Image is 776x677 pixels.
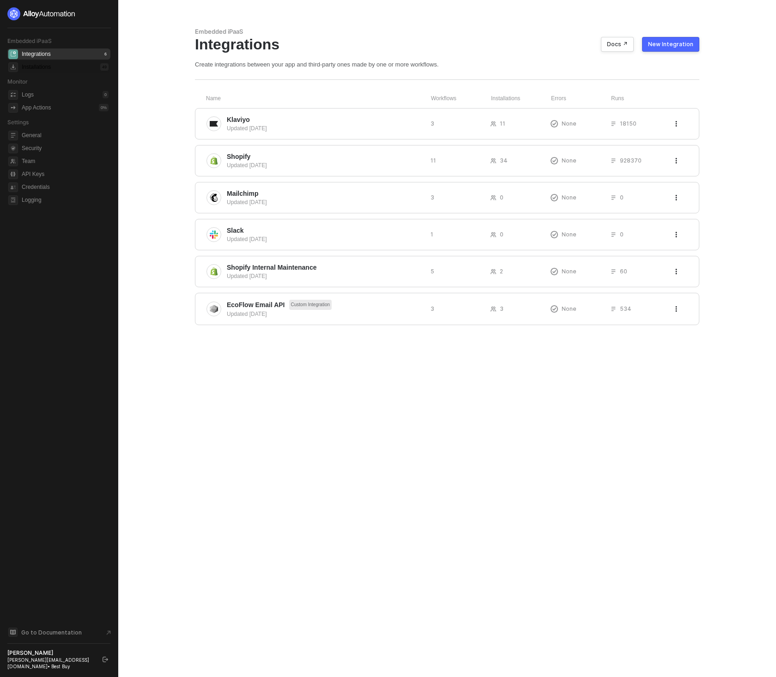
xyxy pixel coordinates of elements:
span: 34 [500,157,508,164]
span: Custom Integration [289,300,332,310]
img: integration-icon [210,193,218,202]
span: icon-users [491,306,496,312]
div: [PERSON_NAME][EMAIL_ADDRESS][DOMAIN_NAME] • Best Buy [7,657,94,670]
div: Updated [DATE] [227,235,423,243]
div: [PERSON_NAME] [7,649,94,657]
span: General [22,130,109,141]
span: Credentials [22,181,109,193]
div: Installations [491,95,551,103]
span: 534 [620,305,631,313]
div: Integrations [22,50,51,58]
span: icon-exclamation [551,120,558,127]
span: 3 [430,120,434,127]
img: integration-icon [210,267,218,276]
span: icon-app-actions [8,103,18,113]
div: Updated [DATE] [227,161,423,169]
span: logout [103,657,108,662]
div: Updated [DATE] [227,198,423,206]
span: installations [8,62,18,72]
div: Updated [DATE] [227,272,423,280]
span: icon-threedots [673,121,679,127]
span: 11 [500,120,505,127]
span: icon-exclamation [551,305,558,313]
div: Create integrations between your app and third-party ones made by one or more workflows. [195,60,699,68]
img: logo [7,7,76,20]
span: 928370 [620,157,642,164]
span: 3 [430,193,434,201]
span: 3 [430,305,434,313]
span: icon-list [611,306,616,312]
span: security [8,144,18,153]
span: 0 [500,193,503,201]
span: credentials [8,182,18,192]
span: 11 [430,157,436,164]
div: Embedded iPaaS [195,28,699,36]
a: Knowledge Base [7,627,111,638]
div: Logs [22,91,34,99]
span: Mailchimp [227,189,258,198]
a: logo [7,7,110,20]
span: integrations [8,49,18,59]
span: icon-list [611,269,616,274]
img: integration-icon [210,305,218,313]
span: Embedded iPaaS [7,37,52,44]
span: 5 [430,267,434,275]
span: Klaviyo [227,115,250,124]
div: New Integration [648,41,693,48]
span: 0 [500,230,503,238]
img: integration-icon [210,120,218,128]
div: Workflows [431,95,491,103]
span: icon-exclamation [551,268,558,275]
div: 0 % [99,104,109,111]
span: EcoFlow Email API [227,300,285,309]
span: Shopify [227,152,250,161]
span: Monitor [7,78,28,85]
span: icon-threedots [673,195,679,200]
span: 0 [620,193,624,201]
span: icon-exclamation [551,157,558,164]
span: 3 [500,305,503,313]
span: icon-users [491,232,496,237]
div: Installations [22,63,51,71]
div: 49 [100,63,109,71]
span: Team [22,156,109,167]
span: None [562,267,576,275]
span: Slack [227,226,244,235]
span: Security [22,143,109,154]
div: Name [206,95,431,103]
img: integration-icon [210,230,218,239]
span: icon-logs [8,90,18,100]
div: App Actions [22,104,51,112]
span: None [562,193,576,201]
div: Updated [DATE] [227,124,423,133]
span: icon-list [611,195,616,200]
span: icon-threedots [673,232,679,237]
span: icon-threedots [673,158,679,163]
span: Settings [7,119,29,126]
span: None [562,120,576,127]
span: 18150 [620,120,637,127]
span: API Keys [22,169,109,180]
span: document-arrow [104,628,113,637]
span: icon-exclamation [551,231,558,238]
span: icon-users [491,269,496,274]
img: integration-icon [210,157,218,165]
span: icon-list [611,232,616,237]
span: Logging [22,194,109,206]
button: Docs ↗ [601,37,634,52]
span: Go to Documentation [21,629,82,636]
div: Docs ↗ [607,41,628,48]
span: icon-exclamation [551,194,558,201]
span: icon-users [491,158,496,163]
span: icon-list [611,158,616,163]
span: 60 [620,267,627,275]
span: None [562,157,576,164]
span: None [562,230,576,238]
span: general [8,131,18,140]
div: Runs [611,95,674,103]
span: None [562,305,576,313]
span: icon-threedots [673,269,679,274]
span: logging [8,195,18,205]
div: Integrations [195,36,699,53]
span: api-key [8,169,18,179]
